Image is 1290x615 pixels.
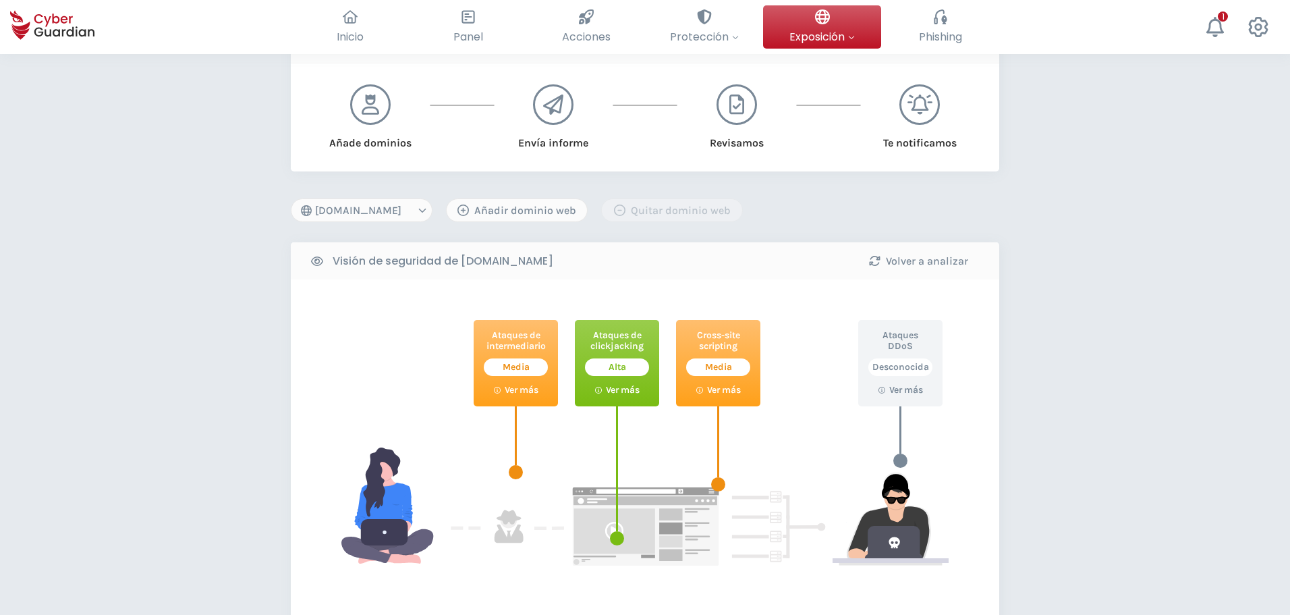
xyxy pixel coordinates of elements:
[868,330,932,352] p: Ataques DDoS
[707,384,741,396] p: Ver más
[453,28,483,45] span: Panel
[881,5,999,49] button: Phishing
[601,198,743,222] button: Quitar dominio web
[670,28,739,45] span: Protección
[789,28,855,45] span: Exposición
[864,125,976,151] div: Te notificamos
[606,384,640,396] p: Ver más
[1218,11,1228,22] div: 1
[527,5,645,49] button: Acciones
[333,253,553,269] b: Visión de seguridad de [DOMAIN_NAME]
[409,5,527,49] button: Panel
[484,358,548,376] div: Media
[505,384,538,396] p: Ver más
[341,448,949,566] img: hacker-svg
[763,5,881,49] button: Exposición
[919,28,962,45] span: Phishing
[847,249,989,273] button: Volver a analizar
[484,330,548,352] p: Ataques de intermediario
[291,5,409,49] button: Inicio
[498,125,609,151] div: Envía informe
[337,28,364,45] span: Inicio
[585,358,649,376] div: Alta
[585,330,649,352] p: Ataques de clickjacking
[686,358,750,376] div: Media
[858,253,979,269] div: Volver a analizar
[681,125,792,151] div: Revisamos
[686,330,750,352] p: Cross-site scripting
[645,5,763,49] button: Protección
[612,203,732,219] div: Quitar dominio web
[889,384,923,396] p: Ver más
[868,358,932,376] div: Desconocida
[457,203,577,219] div: Añadir dominio web
[314,125,426,151] div: Añade dominios
[446,198,588,222] button: Añadir dominio web
[562,28,611,45] span: Acciones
